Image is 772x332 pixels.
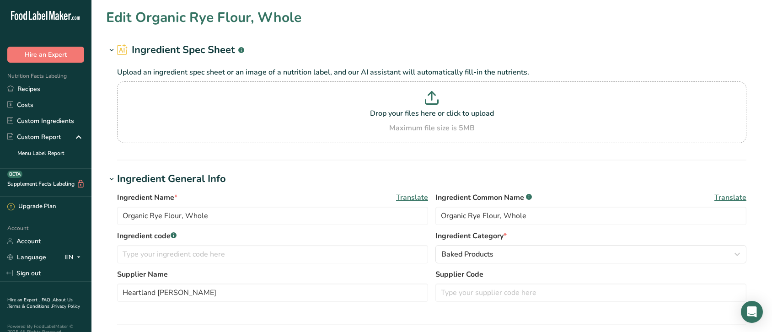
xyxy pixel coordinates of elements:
[117,207,428,225] input: Type your ingredient name here
[7,47,84,63] button: Hire an Expert
[52,303,80,310] a: Privacy Policy
[441,249,493,260] span: Baked Products
[65,252,84,262] div: EN
[741,301,763,323] div: Open Intercom Messenger
[435,284,746,302] input: Type your supplier code here
[117,43,244,58] h2: Ingredient Spec Sheet
[435,245,746,263] button: Baked Products
[7,297,73,310] a: About Us .
[117,245,428,263] input: Type your ingredient code here
[435,192,532,203] span: Ingredient Common Name
[8,303,52,310] a: Terms & Conditions .
[117,284,428,302] input: Type your supplier name here
[435,230,746,241] label: Ingredient Category
[117,192,177,203] span: Ingredient Name
[117,171,226,187] div: Ingredient General Info
[435,207,746,225] input: Type an alternate ingredient name if you have
[7,132,61,142] div: Custom Report
[7,171,22,178] div: BETA
[42,297,53,303] a: FAQ .
[117,230,428,241] label: Ingredient code
[119,108,744,119] p: Drop your files here or click to upload
[119,123,744,134] div: Maximum file size is 5MB
[7,297,40,303] a: Hire an Expert .
[7,202,56,211] div: Upgrade Plan
[106,7,301,28] h1: Edit Organic Rye Flour, Whole
[117,269,428,280] label: Supplier Name
[435,269,746,280] label: Supplier Code
[396,192,428,203] span: Translate
[714,192,746,203] span: Translate
[7,249,46,265] a: Language
[117,67,746,78] p: Upload an ingredient spec sheet or an image of a nutrition label, and our AI assistant will autom...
